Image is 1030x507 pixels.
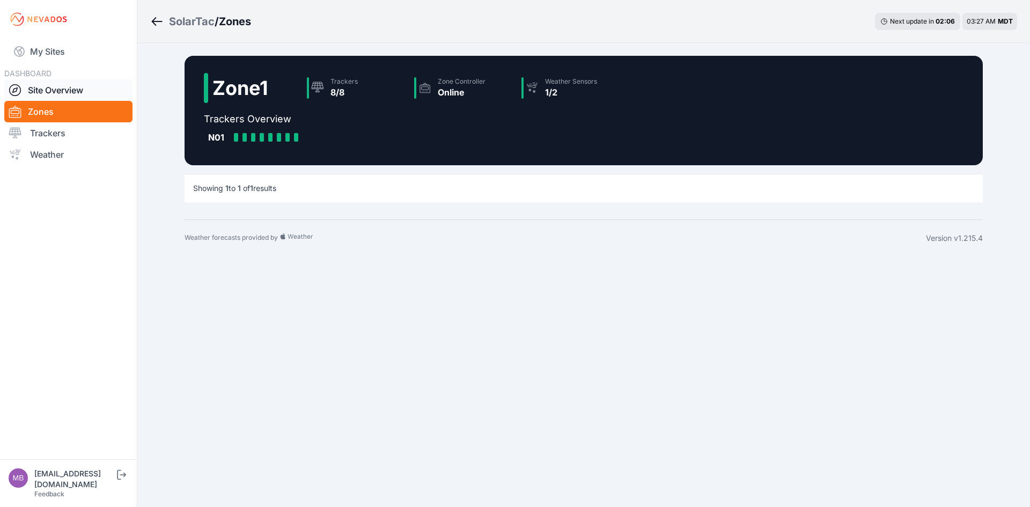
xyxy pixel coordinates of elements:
[212,77,268,99] h2: Zone 1
[4,79,133,101] a: Site Overview
[193,183,276,194] p: Showing to of results
[967,17,996,25] span: 03:27 AM
[998,17,1013,25] span: MDT
[225,183,229,193] span: 1
[204,112,624,127] h2: Trackers Overview
[890,17,934,25] span: Next update in
[4,69,51,78] span: DASHBOARD
[34,490,64,498] a: Feedback
[150,8,251,35] nav: Breadcrumb
[936,17,955,26] div: 02 : 06
[9,11,69,28] img: Nevados
[4,144,133,165] a: Weather
[438,86,485,99] div: Online
[208,131,230,144] div: N01
[4,101,133,122] a: Zones
[4,122,133,144] a: Trackers
[34,468,115,490] div: [EMAIL_ADDRESS][DOMAIN_NAME]
[219,14,251,29] h3: Zones
[330,86,358,99] div: 8/8
[545,86,597,99] div: 1/2
[4,39,133,64] a: My Sites
[545,77,597,86] div: Weather Sensors
[517,73,624,103] a: Weather Sensors1/2
[185,233,926,244] div: Weather forecasts provided by
[238,183,241,193] span: 1
[303,73,410,103] a: Trackers8/8
[9,468,28,488] img: mb@sbenergy.com
[215,14,219,29] span: /
[169,14,215,29] a: SolarTac
[438,77,485,86] div: Zone Controller
[926,233,983,244] div: Version v1.215.4
[250,183,253,193] span: 1
[330,77,358,86] div: Trackers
